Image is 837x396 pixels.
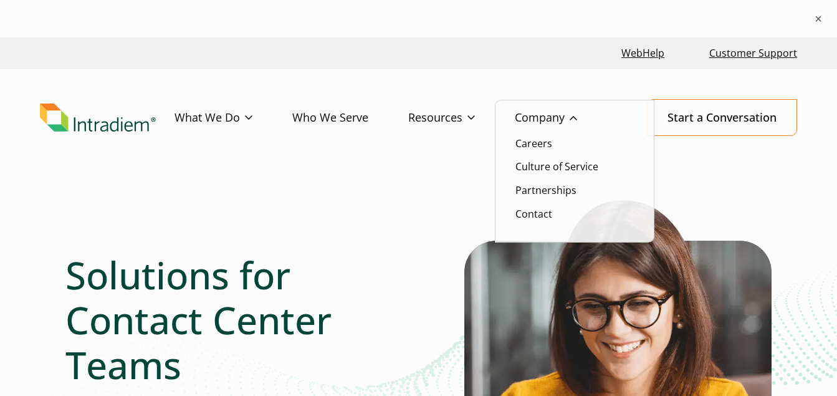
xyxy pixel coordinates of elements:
a: Start a Conversation [647,99,797,136]
a: Customer Support [704,40,802,67]
h1: Solutions for Contact Center Teams [65,253,388,387]
a: Who We Serve [292,100,408,136]
a: Contact [515,207,552,221]
a: Resources [408,100,515,136]
a: Careers [515,137,552,150]
a: Company [515,100,617,136]
a: Link opens in a new window [616,40,669,67]
a: What We Do [175,100,292,136]
img: Intradiem [40,104,156,132]
a: Culture of Service [515,160,598,173]
button: × [812,12,825,25]
a: Link to homepage of Intradiem [40,104,175,132]
a: Partnerships [515,183,576,197]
